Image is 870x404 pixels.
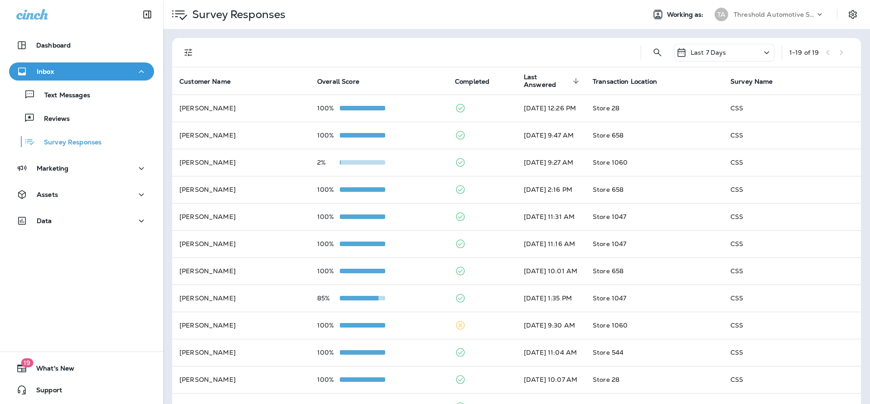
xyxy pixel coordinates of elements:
[789,49,819,56] div: 1 - 19 of 19
[27,386,62,397] span: Support
[317,105,340,112] p: 100%
[21,358,33,367] span: 19
[723,366,861,393] td: CSS
[723,95,861,122] td: CSS
[172,230,310,257] td: [PERSON_NAME]
[9,212,154,230] button: Data
[517,257,585,285] td: [DATE] 10:01 AM
[730,77,785,86] span: Survey Name
[667,11,706,19] span: Working as:
[723,203,861,230] td: CSS
[317,295,340,302] p: 85%
[317,213,340,220] p: 100%
[37,68,54,75] p: Inbox
[517,339,585,366] td: [DATE] 11:04 AM
[585,312,723,339] td: Store 1060
[37,191,58,198] p: Assets
[172,312,310,339] td: [PERSON_NAME]
[585,203,723,230] td: Store 1047
[317,322,340,329] p: 100%
[723,230,861,257] td: CSS
[585,176,723,203] td: Store 658
[188,8,285,21] p: Survey Responses
[517,285,585,312] td: [DATE] 1:35 PM
[723,312,861,339] td: CSS
[317,186,340,193] p: 100%
[179,43,198,62] button: Filters
[172,339,310,366] td: [PERSON_NAME]
[9,159,154,177] button: Marketing
[9,132,154,151] button: Survey Responses
[723,339,861,366] td: CSS
[585,285,723,312] td: Store 1047
[585,230,723,257] td: Store 1047
[9,36,154,54] button: Dashboard
[179,77,242,86] span: Customer Name
[517,312,585,339] td: [DATE] 9:30 AM
[317,77,371,86] span: Overall Score
[455,77,501,86] span: Completed
[648,43,667,62] button: Search Survey Responses
[715,8,728,21] div: TA
[35,115,70,124] p: Reviews
[35,91,90,100] p: Text Messages
[585,149,723,176] td: Store 1060
[723,285,861,312] td: CSS
[517,149,585,176] td: [DATE] 9:27 AM
[593,78,657,86] span: Transaction Location
[317,267,340,275] p: 100%
[723,257,861,285] td: CSS
[27,365,74,375] span: What's New
[317,159,340,166] p: 2%
[9,85,154,104] button: Text Messages
[517,122,585,149] td: [DATE] 9:47 AM
[585,122,723,149] td: Store 658
[135,5,160,24] button: Collapse Sidebar
[845,6,861,23] button: Settings
[172,203,310,230] td: [PERSON_NAME]
[317,349,340,356] p: 100%
[172,285,310,312] td: [PERSON_NAME]
[723,176,861,203] td: CSS
[37,217,52,224] p: Data
[517,203,585,230] td: [DATE] 11:31 AM
[317,78,359,86] span: Overall Score
[9,381,154,399] button: Support
[585,339,723,366] td: Store 544
[172,149,310,176] td: [PERSON_NAME]
[9,109,154,128] button: Reviews
[172,176,310,203] td: [PERSON_NAME]
[524,73,570,89] span: Last Answered
[9,185,154,204] button: Assets
[317,376,340,383] p: 100%
[691,49,726,56] p: Last 7 Days
[585,95,723,122] td: Store 28
[9,359,154,377] button: 19What's New
[524,73,582,89] span: Last Answered
[585,366,723,393] td: Store 28
[172,366,310,393] td: [PERSON_NAME]
[172,95,310,122] td: [PERSON_NAME]
[35,138,101,147] p: Survey Responses
[730,78,773,86] span: Survey Name
[517,176,585,203] td: [DATE] 2:16 PM
[593,77,669,86] span: Transaction Location
[455,78,489,86] span: Completed
[517,366,585,393] td: [DATE] 10:07 AM
[317,240,340,247] p: 100%
[179,78,231,86] span: Customer Name
[36,42,71,49] p: Dashboard
[517,230,585,257] td: [DATE] 11:16 AM
[37,165,68,172] p: Marketing
[585,257,723,285] td: Store 658
[723,122,861,149] td: CSS
[317,132,340,139] p: 100%
[723,149,861,176] td: CSS
[517,95,585,122] td: [DATE] 12:26 PM
[734,11,815,18] p: Threshold Automotive Service dba Grease Monkey
[172,122,310,149] td: [PERSON_NAME]
[172,257,310,285] td: [PERSON_NAME]
[9,62,154,81] button: Inbox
